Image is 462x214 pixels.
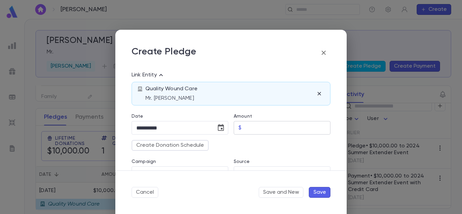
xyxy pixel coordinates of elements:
button: Cancel [132,187,158,198]
div: ​ [234,167,330,180]
button: Save [309,187,330,198]
p: $ [238,124,241,131]
label: Amount [234,114,252,119]
p: Link Entity [132,71,165,79]
button: Save and New [259,187,303,198]
div: Quality Wound Care [145,86,314,102]
label: Source [234,159,250,164]
p: Create Pledge [132,46,197,60]
p: Mr. [PERSON_NAME] [145,95,314,102]
label: Campaign [132,159,156,164]
button: Create Donation Schedule [132,140,209,151]
button: Open [216,168,226,178]
button: Choose date, selected date is Aug 25, 2025 [214,121,228,135]
label: Date [132,114,228,119]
